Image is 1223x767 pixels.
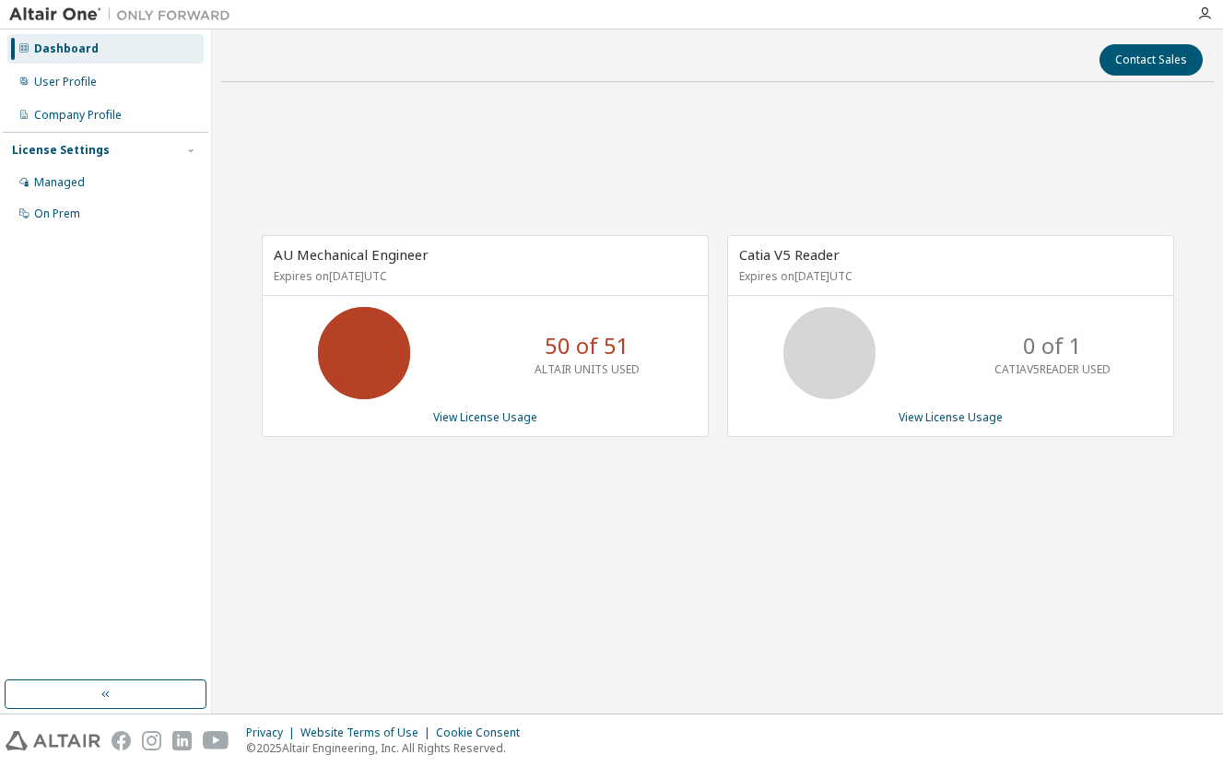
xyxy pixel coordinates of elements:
[34,41,99,56] div: Dashboard
[172,731,192,750] img: linkedin.svg
[739,268,1158,284] p: Expires on [DATE] UTC
[34,75,97,89] div: User Profile
[535,361,640,377] p: ALTAIR UNITS USED
[1023,330,1082,361] p: 0 of 1
[274,268,692,284] p: Expires on [DATE] UTC
[142,731,161,750] img: instagram.svg
[433,409,537,425] a: View License Usage
[6,731,100,750] img: altair_logo.svg
[899,409,1003,425] a: View License Usage
[246,726,300,740] div: Privacy
[34,108,122,123] div: Company Profile
[436,726,531,740] div: Cookie Consent
[9,6,240,24] img: Altair One
[1100,44,1203,76] button: Contact Sales
[994,361,1111,377] p: CATIAV5READER USED
[12,143,110,158] div: License Settings
[203,731,229,750] img: youtube.svg
[274,245,429,264] span: AU Mechanical Engineer
[112,731,131,750] img: facebook.svg
[246,740,531,756] p: © 2025 Altair Engineering, Inc. All Rights Reserved.
[739,245,840,264] span: Catia V5 Reader
[300,726,436,740] div: Website Terms of Use
[34,206,80,221] div: On Prem
[545,330,629,361] p: 50 of 51
[34,175,85,190] div: Managed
